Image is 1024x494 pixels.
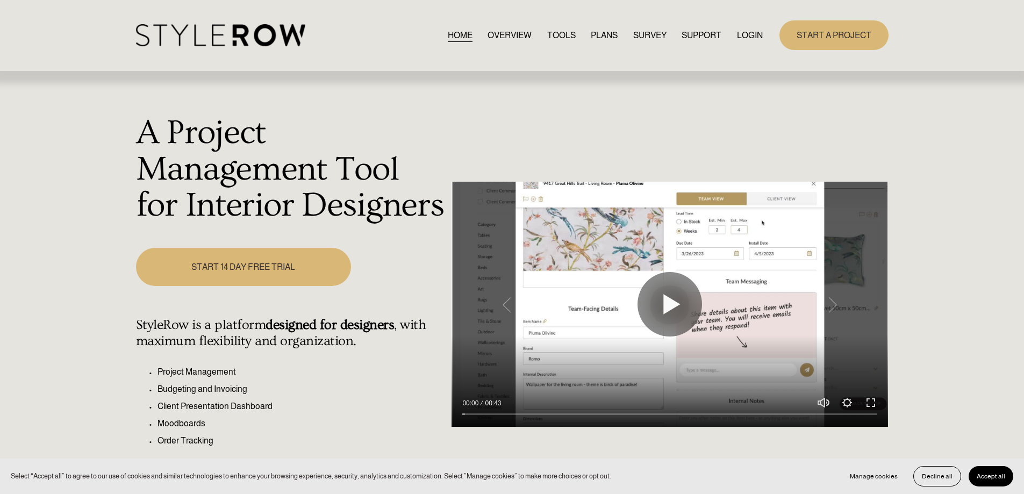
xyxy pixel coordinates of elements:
a: TOOLS [547,28,576,42]
span: Decline all [922,472,953,480]
a: folder dropdown [682,28,721,42]
a: LOGIN [737,28,763,42]
button: Manage cookies [842,466,906,486]
a: SURVEY [633,28,667,42]
div: Current time [462,398,481,409]
span: SUPPORT [682,29,721,42]
h1: A Project Management Tool for Interior Designers [136,115,446,224]
a: PLANS [591,28,618,42]
p: Client Presentation Dashboard [157,400,446,413]
span: Accept all [977,472,1005,480]
button: Accept all [969,466,1013,486]
h4: StyleRow is a platform , with maximum flexibility and organization. [136,317,446,349]
div: Duration [481,398,504,409]
span: Manage cookies [850,472,898,480]
button: Decline all [913,466,961,486]
p: Select “Accept all” to agree to our use of cookies and similar technologies to enhance your brows... [11,471,611,481]
strong: designed for designers [266,317,394,333]
a: START A PROJECT [779,20,889,50]
a: OVERVIEW [488,28,532,42]
a: HOME [448,28,472,42]
button: Play [638,272,702,337]
img: StyleRow [136,24,305,46]
p: Simplify your workflow, manage items effectively, and keep your business running seamlessly. [136,456,446,482]
p: Moodboards [157,417,446,430]
p: Order Tracking [157,434,446,447]
a: START 14 DAY FREE TRIAL [136,248,351,286]
input: Seek [462,411,877,418]
p: Budgeting and Invoicing [157,383,446,396]
p: Project Management [157,366,446,378]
